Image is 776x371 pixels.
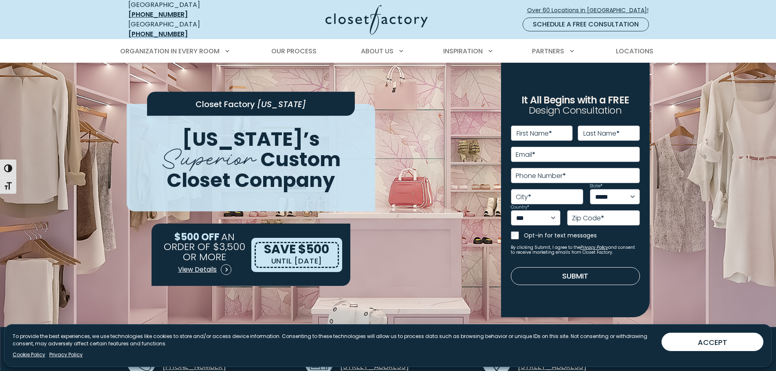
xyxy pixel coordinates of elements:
[49,351,83,358] a: Privacy Policy
[128,20,246,39] div: [GEOGRAPHIC_DATA]
[264,240,329,258] span: SAVE $500
[521,93,629,107] span: It All Begins with a FREE
[532,46,564,56] span: Partners
[178,261,232,278] a: View Details
[580,244,608,250] a: Privacy Policy
[257,98,306,110] span: [US_STATE]
[167,146,341,194] span: Custom Closet Company
[325,5,428,35] img: Closet Factory Logo
[128,10,188,19] a: [PHONE_NUMBER]
[182,125,320,152] span: [US_STATE]’s
[128,29,188,39] a: [PHONE_NUMBER]
[590,184,602,188] label: State
[517,130,552,137] label: First Name
[361,46,393,56] span: About Us
[178,265,217,274] span: View Details
[164,230,245,263] span: AN ORDER OF $3,500 OR MORE
[13,333,655,347] p: To provide the best experiences, we use technologies like cookies to store and/or access device i...
[616,46,653,56] span: Locations
[196,98,255,110] span: Closet Factory
[161,137,256,174] span: Superior
[516,194,531,200] label: City
[516,151,535,158] label: Email
[572,215,604,222] label: Zip Code
[662,333,763,351] button: ACCEPT
[271,255,323,267] p: UNTIL [DATE]
[174,230,220,243] span: $500 OFF
[511,245,640,255] small: By clicking Submit, I agree to the and consent to receive marketing emails from Closet Factory.
[511,205,529,209] label: Country
[516,173,566,179] label: Phone Number
[271,46,317,56] span: Our Process
[524,231,640,239] label: Opt-in for text messages
[527,6,655,15] span: Over 60 Locations in [GEOGRAPHIC_DATA]!
[120,46,220,56] span: Organization in Every Room
[443,46,483,56] span: Inspiration
[13,351,45,358] a: Cookie Policy
[511,267,640,285] button: Submit
[583,130,620,137] label: Last Name
[114,40,662,63] nav: Primary Menu
[523,18,649,31] a: Schedule a Free Consultation
[527,3,655,18] a: Over 60 Locations in [GEOGRAPHIC_DATA]!
[529,104,622,117] span: Design Consultation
